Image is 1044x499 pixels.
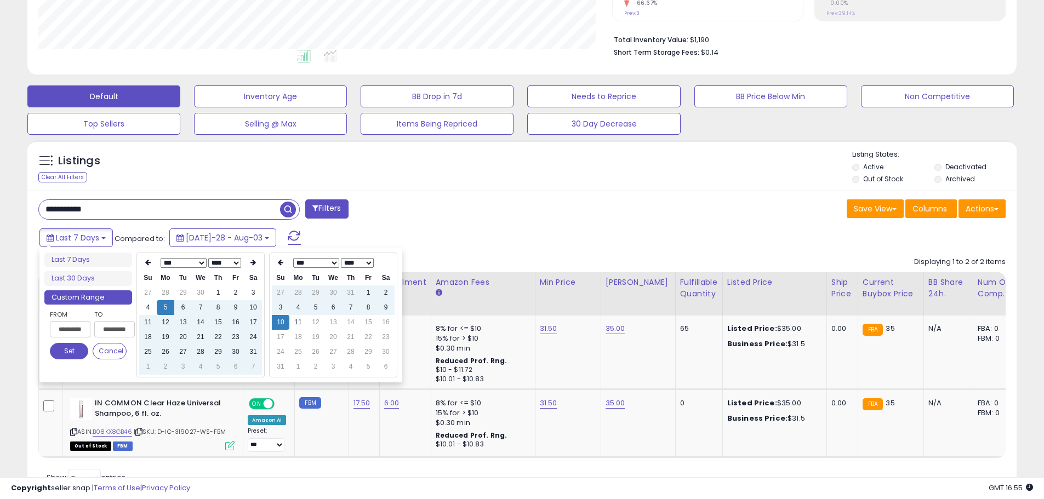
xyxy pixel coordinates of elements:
[56,232,99,243] span: Last 7 Days
[157,315,174,330] td: 12
[244,315,262,330] td: 17
[11,483,51,493] strong: Copyright
[227,345,244,359] td: 30
[157,330,174,345] td: 19
[436,277,530,288] div: Amazon Fees
[174,345,192,359] td: 27
[272,285,289,300] td: 27
[307,285,324,300] td: 29
[886,323,894,334] span: 35
[94,309,127,320] label: To
[11,483,190,494] div: seller snap | |
[324,359,342,374] td: 3
[436,440,527,449] div: $10.01 - $10.83
[606,277,671,288] div: [PERSON_NAME]
[324,315,342,330] td: 13
[115,233,165,244] span: Compared to:
[70,441,111,451] span: All listings that are currently out of stock and unavailable for purchase on Amazon
[342,285,360,300] td: 31
[436,408,527,418] div: 15% for > $10
[227,271,244,285] th: Fr
[289,271,307,285] th: Mo
[384,324,423,334] div: 4.15
[727,414,818,423] div: $31.5
[307,330,324,345] td: 19
[377,271,395,285] th: Sa
[847,199,904,218] button: Save View
[227,330,244,345] td: 23
[174,300,192,315] td: 6
[139,285,157,300] td: 27
[353,398,370,409] a: 17.50
[39,228,113,247] button: Last 7 Days
[192,315,209,330] td: 14
[157,271,174,285] th: Mo
[174,285,192,300] td: 29
[289,300,307,315] td: 4
[174,359,192,374] td: 3
[186,232,263,243] span: [DATE]-28 - Aug-03
[886,398,894,408] span: 35
[134,427,226,436] span: | SKU: D-IC-319027-WS-FBM
[307,359,324,374] td: 2
[272,345,289,359] td: 24
[540,323,557,334] a: 31.50
[139,330,157,345] td: 18
[58,153,100,169] h5: Listings
[227,285,244,300] td: 2
[727,339,818,349] div: $31.5
[209,345,227,359] td: 29
[248,415,286,425] div: Amazon AI
[324,271,342,285] th: We
[272,271,289,285] th: Su
[194,113,347,135] button: Selling @ Max
[852,150,1017,160] p: Listing States:
[540,277,596,288] div: Min Price
[928,398,965,408] div: N/A
[360,285,377,300] td: 1
[384,398,400,409] a: 6.00
[194,85,347,107] button: Inventory Age
[694,85,847,107] button: BB Price Below Min
[436,334,527,343] div: 15% for > $10
[244,285,262,300] td: 3
[377,345,395,359] td: 30
[94,483,140,493] a: Terms of Use
[360,271,377,285] th: Fr
[289,359,307,374] td: 1
[44,271,132,286] li: Last 30 Days
[436,398,527,408] div: 8% for <= $10
[95,398,228,421] b: IN COMMON Clear Haze Universal Shampoo, 6 fl. oz.
[192,345,209,359] td: 28
[227,300,244,315] td: 9
[436,324,527,334] div: 8% for <= $10
[928,324,965,334] div: N/A
[192,271,209,285] th: We
[324,330,342,345] td: 20
[272,300,289,315] td: 3
[945,174,975,183] label: Archived
[342,300,360,315] td: 7
[606,323,625,334] a: 35.00
[307,271,324,285] th: Tu
[342,271,360,285] th: Th
[863,277,919,300] div: Current Buybox Price
[70,398,235,449] div: ASIN:
[377,315,395,330] td: 16
[831,398,849,408] div: 0.00
[305,199,348,219] button: Filters
[248,427,286,452] div: Preset:
[307,300,324,315] td: 5
[272,359,289,374] td: 31
[272,315,289,330] td: 10
[945,162,986,171] label: Deactivated
[978,277,1018,300] div: Num of Comp.
[614,32,997,45] li: $1,190
[44,253,132,267] li: Last 7 Days
[727,398,777,408] b: Listed Price:
[342,330,360,345] td: 21
[38,172,87,182] div: Clear All Filters
[47,472,125,483] span: Show: entries
[727,323,777,334] b: Listed Price:
[227,359,244,374] td: 6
